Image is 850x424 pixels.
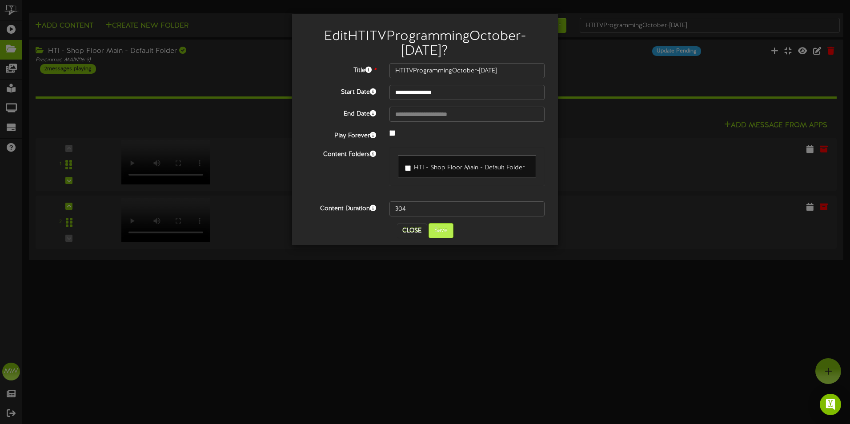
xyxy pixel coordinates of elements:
[820,394,841,415] div: Open Intercom Messenger
[429,223,453,238] button: Save
[405,165,411,171] input: HTI - Shop Floor Main - Default Folder
[299,63,383,75] label: Title
[305,29,545,59] h2: Edit HTITVProgrammingOctober-[DATE] ?
[299,107,383,119] label: End Date
[389,201,545,216] input: 15
[389,63,545,78] input: Title
[299,147,383,159] label: Content Folders
[397,224,427,238] button: Close
[299,201,383,213] label: Content Duration
[299,128,383,140] label: Play Forever
[299,85,383,97] label: Start Date
[414,164,525,171] span: HTI - Shop Floor Main - Default Folder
